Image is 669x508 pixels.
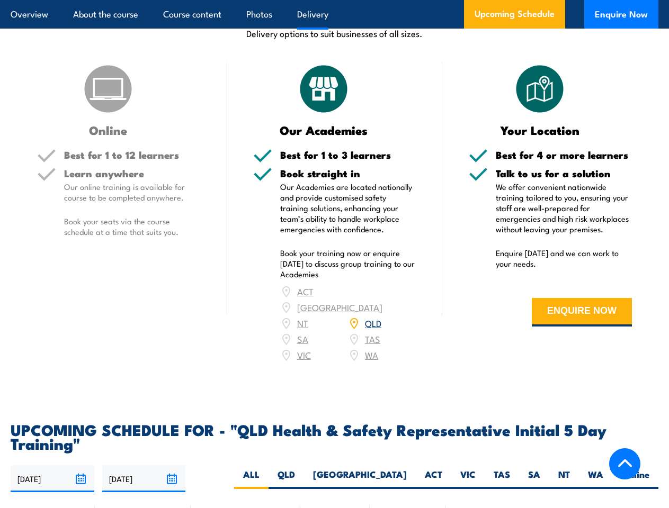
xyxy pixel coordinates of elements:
[64,216,200,237] p: Book your seats via the course schedule at a time that suits you.
[11,465,94,492] input: From date
[64,182,200,203] p: Our online training is available for course to be completed anywhere.
[485,468,519,489] label: TAS
[519,468,549,489] label: SA
[496,150,632,160] h5: Best for 4 or more learners
[469,124,611,136] h3: Your Location
[280,182,416,234] p: Our Academies are located nationally and provide customised safety training solutions, enhancing ...
[11,422,658,450] h2: UPCOMING SCHEDULE FOR - "QLD Health & Safety Representative Initial 5 Day Training"
[532,298,632,326] button: ENQUIRE NOW
[549,468,579,489] label: NT
[451,468,485,489] label: VIC
[496,248,632,269] p: Enquire [DATE] and we can work to your needs.
[280,168,416,178] h5: Book straight in
[579,468,612,489] label: WA
[64,150,200,160] h5: Best for 1 to 12 learners
[11,27,658,39] p: Delivery options to suit businesses of all sizes.
[64,168,200,178] h5: Learn anywhere
[37,124,179,136] h3: Online
[280,150,416,160] h5: Best for 1 to 3 learners
[365,316,381,329] a: QLD
[280,248,416,279] p: Book your training now or enquire [DATE] to discuss group training to our Academies
[612,468,658,489] label: Online
[269,468,304,489] label: QLD
[416,468,451,489] label: ACT
[234,468,269,489] label: ALL
[496,182,632,234] p: We offer convenient nationwide training tailored to you, ensuring your staff are well-prepared fo...
[496,168,632,178] h5: Talk to us for a solution
[102,465,186,492] input: To date
[304,468,416,489] label: [GEOGRAPHIC_DATA]
[253,124,395,136] h3: Our Academies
